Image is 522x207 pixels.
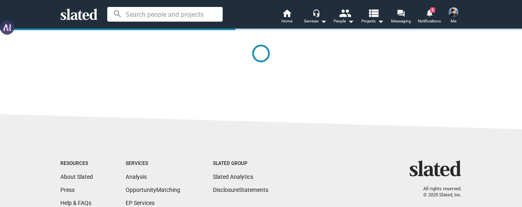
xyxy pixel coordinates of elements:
[213,160,268,167] div: Slated Group
[213,174,253,180] a: Slated Analytics
[444,6,463,27] button: Mukesh 'Divyang' ParikhMe
[397,9,405,17] mat-icon: forum
[60,174,93,180] a: About Slated
[346,16,356,26] mat-icon: arrow_drop_down
[415,8,444,26] a: 1Notifications
[126,174,147,180] a: Analysis
[334,16,354,26] div: People
[60,160,93,167] div: Resources
[367,7,379,19] mat-icon: view_list
[304,16,327,26] div: Services
[451,16,456,26] span: Me
[282,8,292,18] mat-icon: home
[126,187,180,193] a: OpportunityMatching
[319,16,328,26] mat-icon: arrow_drop_down
[387,8,415,26] a: Messaging
[358,8,387,26] button: Projects
[272,8,301,26] a: Home
[126,160,180,167] div: Services
[376,16,385,26] mat-icon: arrow_drop_down
[213,187,268,193] a: DisclosureStatements
[281,16,292,26] span: Home
[301,8,330,26] button: Services
[126,200,155,206] a: EP Services
[418,16,441,26] span: Notifications
[60,200,91,206] a: Help & FAQs
[107,7,223,22] input: Search people and projects
[361,16,384,26] span: Projects
[312,9,320,16] mat-icon: headset_mic
[425,9,433,16] mat-icon: notifications
[415,186,462,198] p: All rights reserved. © 2025 Slated, Inc.
[449,7,458,17] img: Mukesh 'Divyang' Parikh
[60,187,75,193] a: Press
[339,7,351,19] mat-icon: people
[330,8,358,26] button: People
[430,7,435,13] span: 1
[391,16,411,26] span: Messaging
